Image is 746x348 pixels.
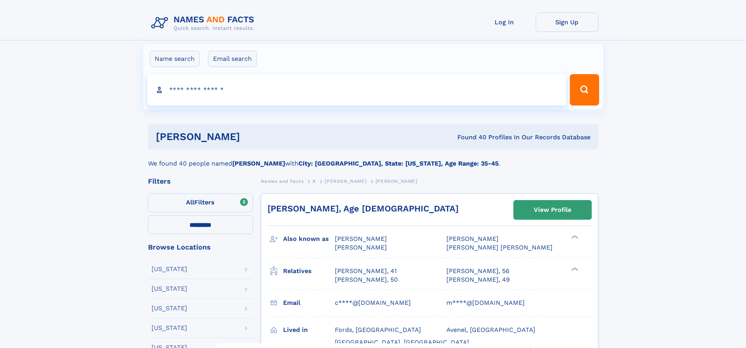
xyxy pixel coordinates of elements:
[446,235,499,242] span: [PERSON_NAME]
[150,51,200,67] label: Name search
[148,244,253,251] div: Browse Locations
[208,51,257,67] label: Email search
[335,244,387,251] span: [PERSON_NAME]
[232,160,285,167] b: [PERSON_NAME]
[298,160,499,167] b: City: [GEOGRAPHIC_DATA], State: [US_STATE], Age Range: 35-45
[325,179,367,184] span: [PERSON_NAME]
[534,201,571,219] div: View Profile
[152,325,187,331] div: [US_STATE]
[283,232,335,246] h3: Also known as
[335,339,469,346] span: [GEOGRAPHIC_DATA], [GEOGRAPHIC_DATA]
[570,74,599,106] button: Search Button
[335,235,387,242] span: [PERSON_NAME]
[536,13,598,32] a: Sign Up
[283,323,335,337] h3: Lived in
[283,296,335,310] h3: Email
[148,13,261,34] img: Logo Names and Facts
[148,149,598,168] div: We found 40 people named with .
[446,244,553,251] span: [PERSON_NAME] [PERSON_NAME]
[349,133,591,142] div: Found 40 Profiles In Our Records Database
[376,179,417,184] span: [PERSON_NAME]
[186,199,194,206] span: All
[335,267,397,275] a: [PERSON_NAME], 41
[473,13,536,32] a: Log In
[514,200,591,219] a: View Profile
[148,193,253,212] label: Filters
[147,74,567,106] input: search input
[569,235,579,240] div: ❯
[335,275,398,284] a: [PERSON_NAME], 50
[569,266,579,271] div: ❯
[152,305,187,312] div: [US_STATE]
[152,266,187,272] div: [US_STATE]
[261,176,304,186] a: Names and Facts
[325,176,367,186] a: [PERSON_NAME]
[335,326,421,333] span: Fords, [GEOGRAPHIC_DATA]
[446,275,510,284] a: [PERSON_NAME], 49
[267,204,459,213] a: [PERSON_NAME], Age [DEMOGRAPHIC_DATA]
[156,132,349,142] h1: [PERSON_NAME]
[446,267,509,275] a: [PERSON_NAME], 56
[312,176,316,186] a: K
[148,178,253,185] div: Filters
[312,179,316,184] span: K
[446,326,535,333] span: Avenel, [GEOGRAPHIC_DATA]
[152,286,187,292] div: [US_STATE]
[283,264,335,278] h3: Relatives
